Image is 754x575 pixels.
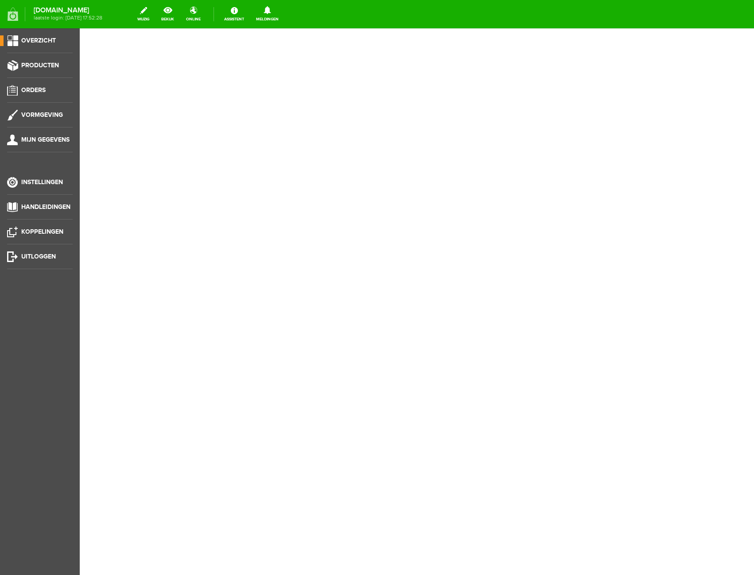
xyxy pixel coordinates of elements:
strong: [DOMAIN_NAME] [34,8,102,13]
span: laatste login: [DATE] 17:52:28 [34,15,102,20]
a: wijzig [132,4,155,24]
span: Instellingen [21,178,63,186]
a: Assistent [219,4,249,24]
a: Meldingen [251,4,284,24]
a: bekijk [156,4,179,24]
span: Orders [21,86,46,94]
span: Mijn gegevens [21,136,70,143]
span: Koppelingen [21,228,63,235]
span: Producten [21,62,59,69]
span: Vormgeving [21,111,63,119]
span: Overzicht [21,37,56,44]
span: Handleidingen [21,203,70,211]
span: Uitloggen [21,253,56,260]
a: online [181,4,206,24]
